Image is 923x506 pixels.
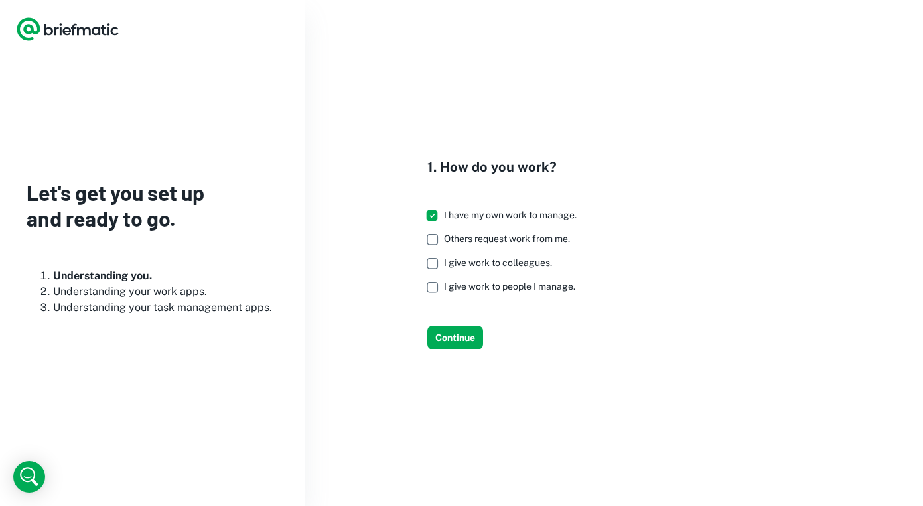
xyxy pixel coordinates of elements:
h4: 1. How do you work? [427,157,587,177]
span: I give work to people I manage. [444,281,575,292]
b: Understanding you. [53,269,152,282]
h3: Let's get you set up and ready to go. [27,180,279,231]
li: Understanding your task management apps. [53,300,279,316]
div: Open Intercom Messenger [13,461,45,493]
span: I give work to colleagues. [444,257,552,268]
li: Understanding your work apps. [53,284,279,300]
span: Others request work from me. [444,233,570,244]
a: Logo [16,16,119,42]
span: I have my own work to manage. [444,210,577,220]
button: Continue [427,326,483,349]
